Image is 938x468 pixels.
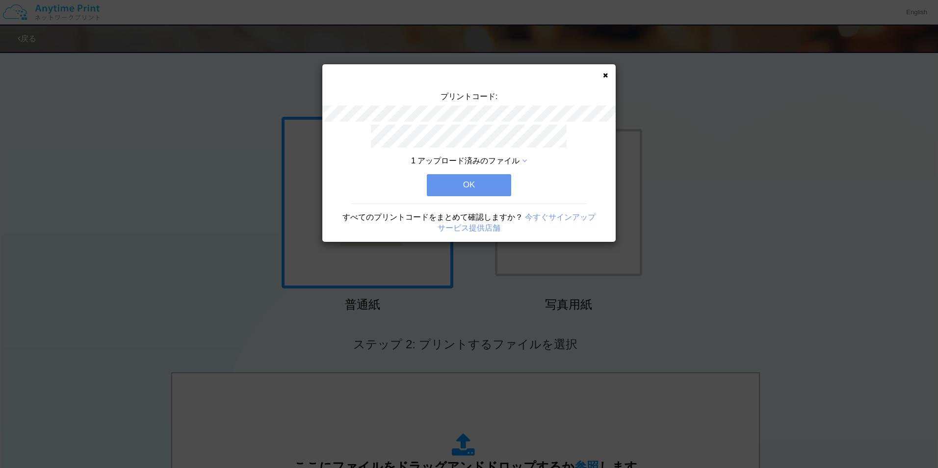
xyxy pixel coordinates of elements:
span: すべてのプリントコードをまとめて確認しますか？ [342,213,523,221]
a: 今すぐサインアップ [525,213,596,221]
span: プリントコード: [441,92,497,101]
span: 1 アップロード済みのファイル [411,156,520,165]
button: OK [427,174,511,196]
a: サービス提供店舗 [438,224,500,232]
